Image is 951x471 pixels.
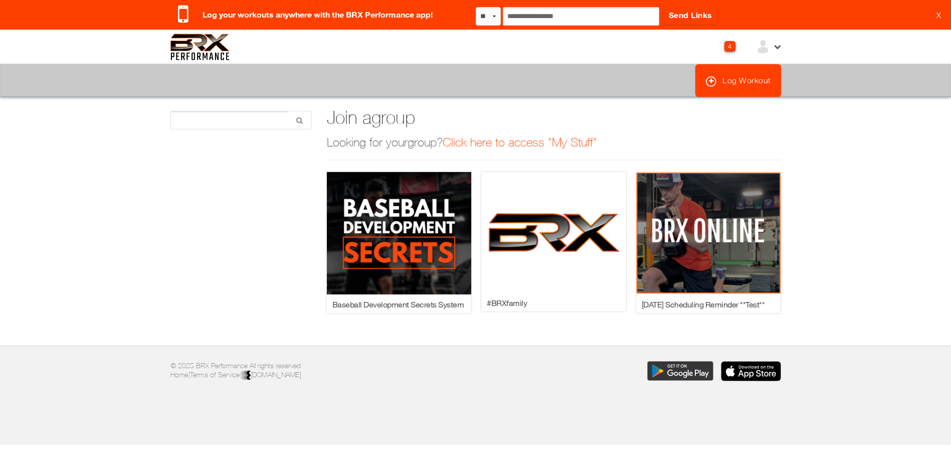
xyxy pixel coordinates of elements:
a: Home [170,371,188,379]
h1: Looking for your group ? [327,136,781,161]
a: #BRXfamily [487,298,527,307]
img: 6f7da32581c89ca25d665dc3aae533e4f14fe3ef_original.svg [170,34,230,60]
img: Download the BRX Performance app for iOS [721,361,781,381]
img: Download the BRX Performance app for Google Play [647,361,713,381]
a: [DATE] Scheduling Reminder **Test** [642,299,765,309]
img: Profile [636,172,781,294]
a: Terms of Service [190,371,240,379]
div: 4 [724,41,735,52]
h2: Join a group [327,111,781,124]
p: © 2025 BRX Performance All rights reserved. | | [170,361,468,381]
img: ex-default-user.svg [755,39,771,54]
a: Baseball Development Secrets System [332,299,464,309]
a: Send Links [664,5,717,25]
img: Profile [327,172,472,294]
img: Profile [481,172,626,293]
a: Log Workout [695,64,781,97]
a: X [936,10,941,20]
img: colorblack-fill [242,371,251,381]
a: [DOMAIN_NAME] [242,371,301,379]
a: Click here to access "My Stuff" [443,135,597,149]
